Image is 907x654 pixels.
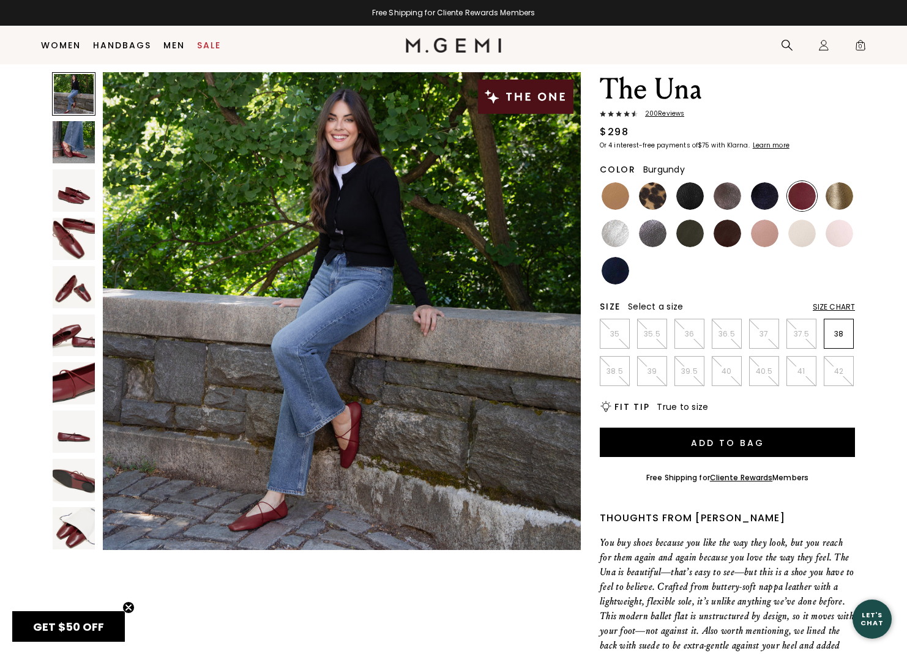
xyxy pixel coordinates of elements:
klarna-placement-style-amount: $75 [698,141,709,150]
img: Leopard Print [639,182,666,210]
span: GET $50 OFF [33,619,104,634]
p: 37.5 [787,329,816,339]
span: Burgundy [643,163,685,176]
img: The Una [53,121,95,163]
p: 39.5 [675,366,704,376]
p: 38 [824,329,853,339]
div: GET $50 OFFClose teaser [12,611,125,642]
img: M.Gemi [406,38,502,53]
span: Select a size [628,300,683,313]
p: 40 [712,366,741,376]
p: 38.5 [600,366,629,376]
p: 36.5 [712,329,741,339]
img: Ecru [788,220,816,247]
img: The Una [53,362,95,404]
div: Size Chart [813,302,855,312]
p: 40.5 [750,366,778,376]
img: The Una [53,266,95,308]
klarna-placement-style-body: with Klarna [711,141,751,150]
img: Ballerina Pink [826,220,853,247]
img: The Una [53,459,95,501]
span: 200 Review s [638,110,684,117]
div: Let's Chat [853,611,892,626]
img: Midnight Blue [751,182,778,210]
img: Silver [602,220,629,247]
p: 42 [824,366,853,376]
h1: The Una [600,72,855,106]
klarna-placement-style-body: Or 4 interest-free payments of [600,141,698,150]
a: Cliente Rewards [710,472,773,483]
img: The Una [53,507,95,549]
p: 35.5 [638,329,666,339]
img: Burgundy [788,182,816,210]
img: Gunmetal [639,220,666,247]
img: Light Tan [602,182,629,210]
img: The Una [53,314,95,357]
p: 41 [787,366,816,376]
klarna-placement-style-cta: Learn more [753,141,789,150]
img: The Una [53,169,95,212]
a: Sale [197,40,221,50]
span: 0 [854,42,867,54]
img: Gold [826,182,853,210]
a: Handbags [93,40,151,50]
span: True to size [657,401,708,413]
a: 200Reviews [600,110,855,120]
img: Cocoa [714,182,741,210]
img: Chocolate [714,220,741,247]
p: 37 [750,329,778,339]
img: Antique Rose [751,220,778,247]
img: The Una [103,72,581,550]
div: Free Shipping for Members [646,473,808,483]
img: Black [676,182,704,210]
p: 36 [675,329,704,339]
img: Military [676,220,704,247]
div: $298 [600,125,629,139]
h2: Fit Tip [614,402,649,412]
h2: Size [600,302,621,311]
a: Women [41,40,81,50]
p: 35 [600,329,629,339]
img: Navy [602,257,629,284]
button: Add to Bag [600,428,855,457]
a: Men [163,40,185,50]
a: Learn more [752,142,789,149]
p: 39 [638,366,666,376]
img: The Una [53,218,95,260]
h2: Color [600,165,636,174]
div: Thoughts from [PERSON_NAME] [600,511,855,526]
img: The Una [53,411,95,453]
button: Close teaser [122,601,135,614]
